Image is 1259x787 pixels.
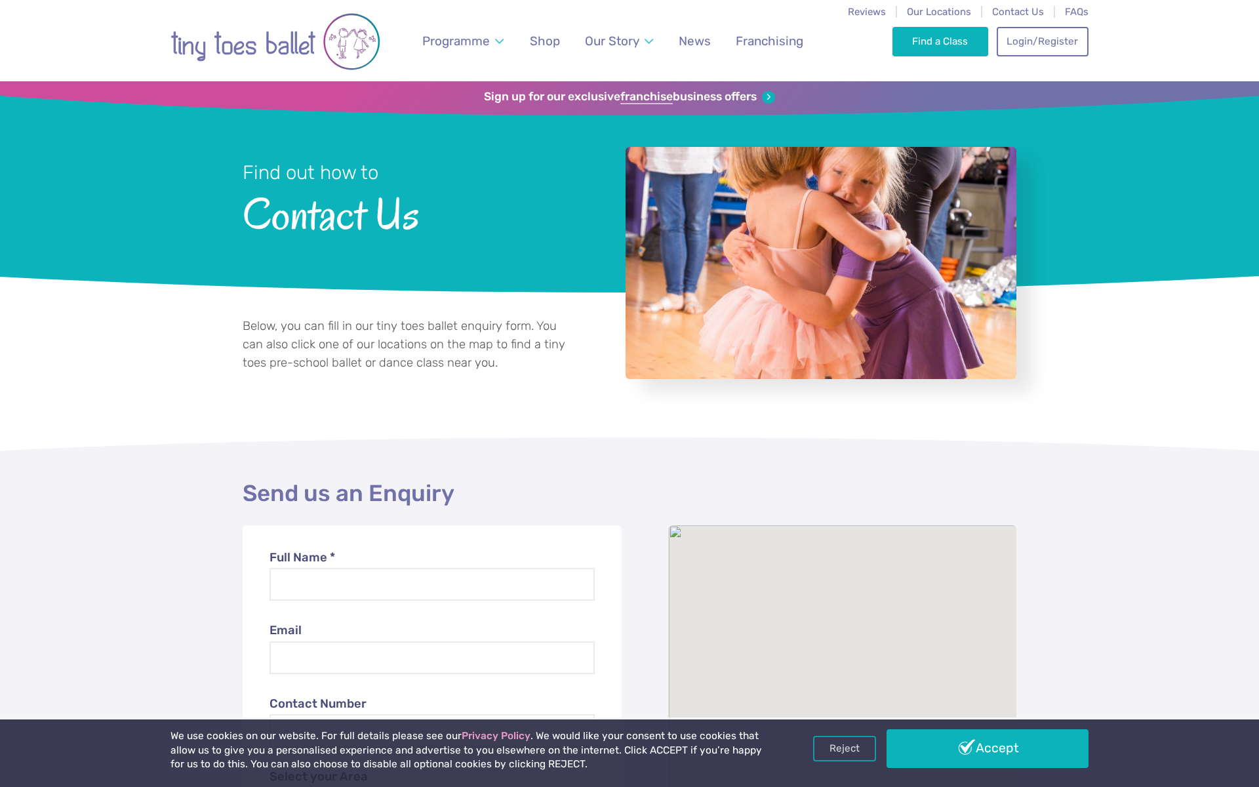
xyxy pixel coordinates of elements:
a: FAQs [1065,6,1089,18]
a: Our Story [579,26,660,56]
a: Our Locations [907,6,971,18]
a: Privacy Policy [462,730,530,742]
a: Reject [813,736,876,761]
div: Cheshire East [856,704,871,719]
label: Contact Number [270,695,595,714]
div: Sheffield & North Derbyshire [887,687,903,703]
div: Staffordshire [866,712,882,727]
span: News [679,33,711,49]
p: Below, you can fill in our tiny toes ballet enquiry form. You can also click one of our locations... [243,317,568,372]
a: Reviews [848,6,886,18]
p: We use cookies on our website. For full details please see our . We would like your consent to us... [170,729,767,772]
small: Find out how to [243,161,378,184]
a: Franchising [730,26,810,56]
a: Contact Us [992,6,1044,18]
span: Programme [422,33,490,49]
a: Programme [416,26,510,56]
img: tiny toes ballet [170,9,380,75]
div: Newcastle Upon Tyne [882,606,898,622]
a: Sign up for our exclusivefranchisebusiness offers [484,90,774,104]
a: Login/Register [997,27,1089,56]
h2: Send us an Enquiry [243,479,1016,508]
label: Email [270,622,595,640]
span: Shop [530,33,560,49]
a: Shop [524,26,567,56]
a: News [672,26,717,56]
strong: franchise [620,90,673,104]
a: Find a Class [892,27,989,56]
span: Contact Us [243,186,591,239]
div: North Nottinghamshire & South Yorkshire [902,691,917,706]
label: Full Name * [270,549,595,567]
span: Franchising [736,33,803,49]
a: Accept [887,729,1089,767]
span: Our Story [585,33,639,49]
